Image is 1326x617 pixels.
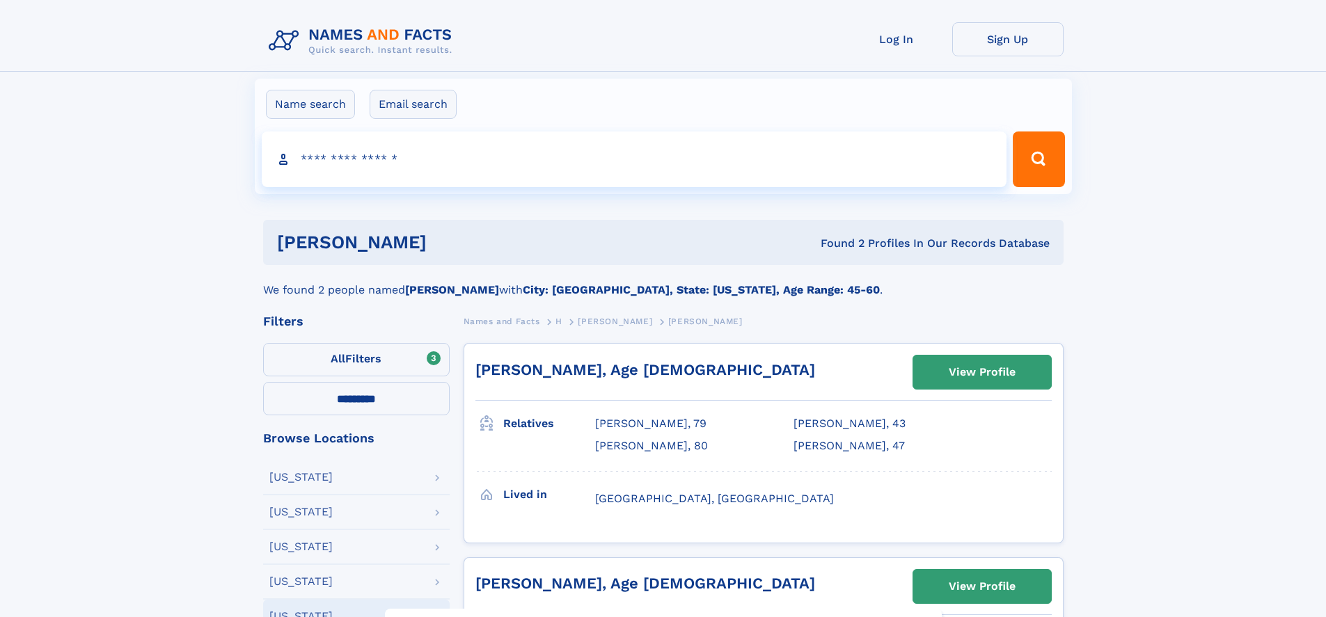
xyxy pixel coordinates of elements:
[949,356,1016,388] div: View Profile
[263,265,1064,298] div: We found 2 people named with .
[555,316,562,326] span: H
[269,541,333,552] div: [US_STATE]
[405,283,499,296] b: [PERSON_NAME]
[595,416,707,431] a: [PERSON_NAME], 79
[595,438,708,454] a: [PERSON_NAME], 80
[266,90,355,119] label: Name search
[913,570,1051,603] a: View Profile
[952,22,1064,56] a: Sign Up
[269,472,333,483] div: [US_STATE]
[578,312,652,330] a: [PERSON_NAME]
[475,575,815,592] a: [PERSON_NAME], Age [DEMOGRAPHIC_DATA]
[794,416,906,431] a: [PERSON_NAME], 43
[624,236,1050,251] div: Found 2 Profiles In Our Records Database
[555,312,562,330] a: H
[503,483,595,506] h3: Lived in
[263,432,450,444] div: Browse Locations
[263,343,450,376] label: Filters
[263,315,450,328] div: Filters
[523,283,880,296] b: City: [GEOGRAPHIC_DATA], State: [US_STATE], Age Range: 45-60
[595,492,834,505] span: [GEOGRAPHIC_DATA], [GEOGRAPHIC_DATA]
[503,412,595,435] h3: Relatives
[949,570,1016,602] div: View Profile
[269,506,333,518] div: [US_STATE]
[794,438,905,454] a: [PERSON_NAME], 47
[370,90,457,119] label: Email search
[262,131,1007,187] input: search input
[578,316,652,326] span: [PERSON_NAME]
[475,361,815,378] a: [PERSON_NAME], Age [DEMOGRAPHIC_DATA]
[1013,131,1064,187] button: Search Button
[841,22,952,56] a: Log In
[269,576,333,587] div: [US_STATE]
[277,234,624,251] h1: [PERSON_NAME]
[263,22,464,60] img: Logo Names and Facts
[668,316,743,326] span: [PERSON_NAME]
[464,312,540,330] a: Names and Facts
[331,352,345,365] span: All
[913,355,1051,389] a: View Profile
